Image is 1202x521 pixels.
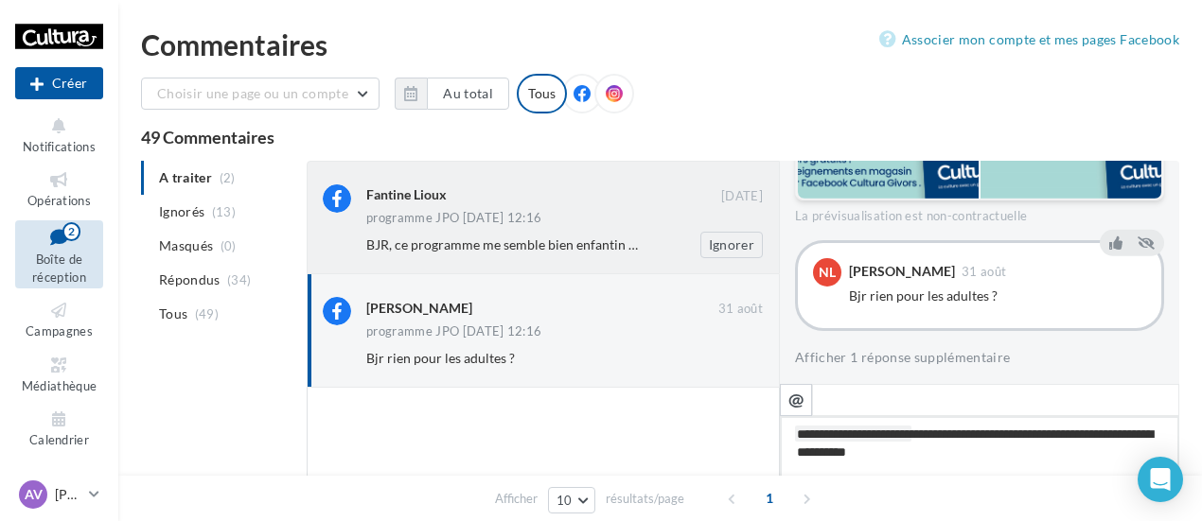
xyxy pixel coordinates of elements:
[788,391,804,408] i: @
[366,325,541,338] div: programme JPO [DATE] 12:16
[159,270,221,289] span: Répondus
[159,304,187,323] span: Tous
[141,129,1179,146] div: 49 Commentaires
[718,301,763,318] span: 31 août
[141,30,1179,59] div: Commentaires
[227,272,251,287] span: (34)
[15,296,103,342] a: Campagnes
[849,287,1146,305] div: Bjr rien pour les adultes ?
[819,263,836,282] span: NL
[212,204,236,219] span: (13)
[395,78,509,110] button: Au total
[366,185,447,204] div: Fantine Lioux
[32,252,86,285] span: Boîte de réception
[15,112,103,158] button: Notifications
[15,405,103,451] a: Calendrier
[15,67,103,99] div: Nouvelle campagne
[495,490,538,508] span: Afficher
[548,487,596,513] button: 10
[366,212,541,224] div: programme JPO [DATE] 12:16
[557,493,573,508] span: 10
[427,78,509,110] button: Au total
[1138,457,1183,502] div: Open Intercom Messenger
[15,67,103,99] button: Créer
[22,378,97,393] span: Médiathèque
[141,78,380,110] button: Choisir une page ou un compte
[849,265,955,278] div: [PERSON_NAME]
[795,200,1164,225] div: La prévisualisation est non-contractuelle
[26,323,93,339] span: Campagnes
[27,193,91,208] span: Opérations
[221,238,237,253] span: (0)
[366,350,515,366] span: Bjr rien pour les adultes ?
[366,299,472,318] div: [PERSON_NAME]
[606,490,684,508] span: résultats/page
[754,483,785,513] span: 1
[159,236,213,255] span: Masqués
[721,188,763,205] span: [DATE]
[780,384,812,416] button: @
[15,165,103,212] a: Opérations
[159,202,204,221] span: Ignorés
[962,266,1006,278] span: 31 août
[15,351,103,397] a: Médiathèque
[23,139,96,154] span: Notifications
[15,477,103,512] a: AV [PERSON_NAME]
[879,28,1179,51] a: Associer mon compte et mes pages Facebook
[62,222,80,241] div: 2
[25,485,43,504] span: AV
[29,432,89,447] span: Calendrier
[195,306,219,321] span: (49)
[700,232,763,258] button: Ignorer
[15,220,103,289] a: Boîte de réception2
[55,485,81,504] p: [PERSON_NAME]
[517,74,567,113] div: Tous
[795,346,1011,369] button: Afficher 1 réponse supplémentaire
[157,85,348,101] span: Choisir une page ou un compte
